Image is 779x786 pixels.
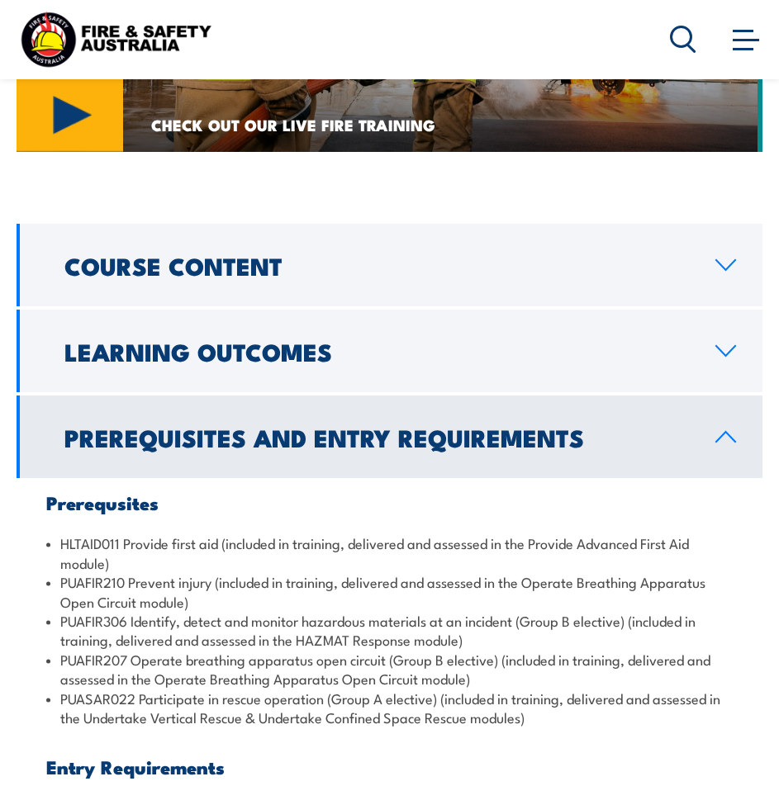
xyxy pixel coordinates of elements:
[64,254,689,276] h2: Course Content
[64,426,689,447] h2: Prerequisites and Entry Requirements
[46,533,733,572] li: HLTAID011 Provide first aid (included in training, delivered and assessed in the Provide Advanced...
[17,224,762,306] a: Course Content
[64,340,689,362] h2: Learning Outcomes
[46,611,733,650] li: PUAFIR306 Identify, detect and monitor hazardous materials at an incident (Group B elective) (inc...
[46,757,733,776] h3: Entry Requirements
[46,689,733,727] li: PUASAR022 Participate in rescue operation (Group A elective) (included in training, delivered and...
[46,650,733,689] li: PUAFIR207 Operate breathing apparatus open circuit (Group B elective) (included in training, deli...
[17,310,762,392] a: Learning Outcomes
[17,395,762,478] a: Prerequisites and Entry Requirements
[46,493,733,512] h3: Prerequsites
[46,572,733,611] li: PUAFIR210 Prevent injury (included in training, delivered and assessed in the Operate Breathing A...
[151,117,435,132] span: CHECK OUT OUR LIVE FIRE TRAINING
